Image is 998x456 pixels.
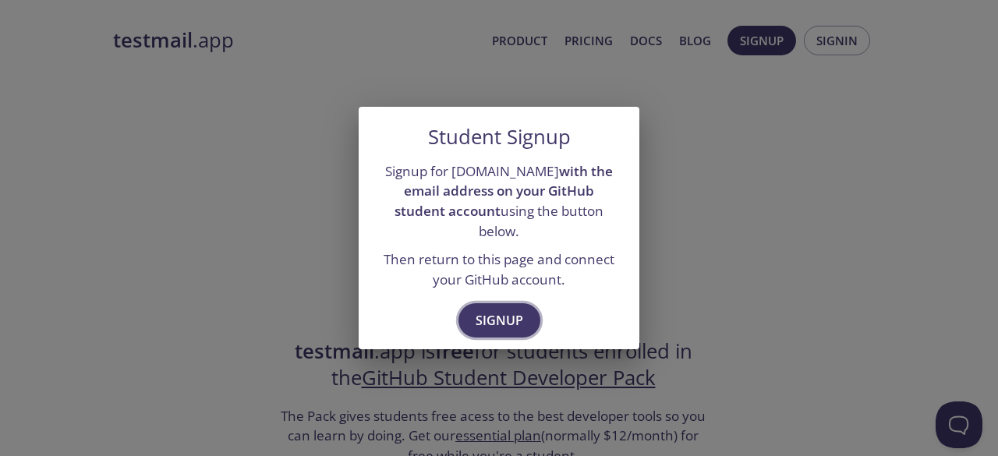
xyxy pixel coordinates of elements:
[428,125,571,149] h5: Student Signup
[458,303,540,338] button: Signup
[476,309,523,331] span: Signup
[23,20,84,34] a: Back to Top
[6,6,228,20] div: Outline
[377,161,621,242] p: Signup for [DOMAIN_NAME] using the button below.
[19,108,44,122] span: 16 px
[6,49,228,66] h3: Style
[377,249,621,289] p: Then return to this page and connect your GitHub account.
[395,162,613,220] strong: with the email address on your GitHub student account
[6,94,54,108] label: Font Size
